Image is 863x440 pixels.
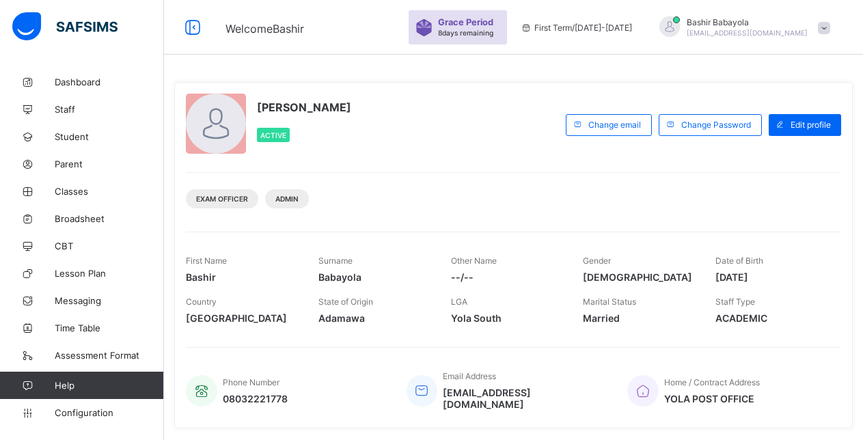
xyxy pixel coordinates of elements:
[415,19,433,36] img: sticker-purple.71386a28dfed39d6af7621340158ba97.svg
[55,131,164,142] span: Student
[715,256,763,266] span: Date of Birth
[55,159,164,169] span: Parent
[664,377,760,387] span: Home / Contract Address
[12,12,118,41] img: safsims
[451,271,563,283] span: --/--
[451,297,467,307] span: LGA
[588,120,641,130] span: Change email
[443,387,607,410] span: [EMAIL_ADDRESS][DOMAIN_NAME]
[275,195,299,203] span: Admin
[443,371,496,381] span: Email Address
[318,271,430,283] span: Babayola
[223,393,288,404] span: 08032221778
[583,297,636,307] span: Marital Status
[646,16,837,39] div: BashirBabayola
[55,407,163,418] span: Configuration
[55,268,164,279] span: Lesson Plan
[55,77,164,87] span: Dashboard
[451,256,497,266] span: Other Name
[318,312,430,324] span: Adamawa
[583,312,695,324] span: Married
[257,100,351,114] span: [PERSON_NAME]
[687,29,808,37] span: [EMAIL_ADDRESS][DOMAIN_NAME]
[55,380,163,391] span: Help
[715,297,755,307] span: Staff Type
[318,297,373,307] span: State of Origin
[438,29,493,37] span: 8 days remaining
[225,22,304,36] span: Welcome Bashir
[583,256,611,266] span: Gender
[260,131,286,139] span: Active
[583,271,695,283] span: [DEMOGRAPHIC_DATA]
[715,271,827,283] span: [DATE]
[55,213,164,224] span: Broadsheet
[55,186,164,197] span: Classes
[687,17,808,27] span: Bashir Babayola
[186,256,227,266] span: First Name
[223,377,279,387] span: Phone Number
[451,312,563,324] span: Yola South
[186,297,217,307] span: Country
[55,322,164,333] span: Time Table
[196,195,248,203] span: Exam Officer
[55,104,164,115] span: Staff
[715,312,827,324] span: ACADEMIC
[681,120,751,130] span: Change Password
[438,17,493,27] span: Grace Period
[791,120,831,130] span: Edit profile
[55,240,164,251] span: CBT
[521,23,632,33] span: session/term information
[318,256,353,266] span: Surname
[55,295,164,306] span: Messaging
[55,350,164,361] span: Assessment Format
[186,271,298,283] span: Bashir
[664,393,760,404] span: YOLA POST OFFICE
[186,312,298,324] span: [GEOGRAPHIC_DATA]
